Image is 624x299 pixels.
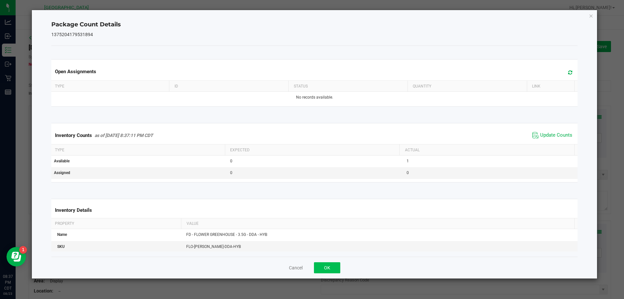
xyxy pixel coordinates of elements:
[407,170,409,175] span: 0
[19,246,27,254] iframe: Resource center unread badge
[57,232,67,237] span: Name
[540,132,572,139] span: Update Counts
[55,84,64,88] span: Type
[405,148,420,152] span: Actual
[187,221,199,226] span: Value
[532,84,540,88] span: Link
[95,133,153,138] span: as of [DATE] 8:37:11 PM CDT
[55,221,74,226] span: Property
[54,159,70,163] span: Available
[407,159,409,163] span: 1
[413,84,431,88] span: Quantity
[55,132,92,138] span: Inventory Counts
[55,148,64,152] span: Type
[186,232,267,237] span: FD - FLOWER GREENHOUSE - 3.5G - DDA - HYB
[186,244,241,249] span: FLO-[PERSON_NAME]-DDA-HYB
[294,84,308,88] span: Status
[230,170,232,175] span: 0
[175,84,178,88] span: ID
[230,148,250,152] span: Expected
[55,69,96,75] span: Open Assignments
[6,247,26,266] iframe: Resource center
[51,32,578,37] h5: 1375204179531894
[54,170,70,175] span: Assigned
[230,159,232,163] span: 0
[55,207,92,213] span: Inventory Details
[57,244,65,249] span: SKU
[289,265,303,271] button: Cancel
[50,92,579,103] td: No records available.
[314,262,340,273] button: OK
[589,12,593,20] button: Close
[51,20,578,29] h4: Package Count Details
